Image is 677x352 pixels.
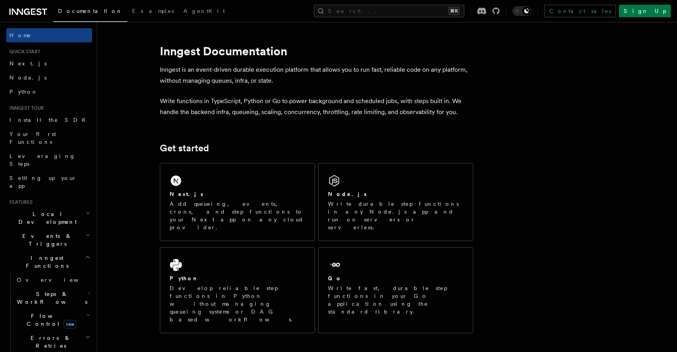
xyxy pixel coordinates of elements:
[160,163,315,241] a: Next.jsAdd queueing, events, crons, and step functions to your Next app on any cloud provider.
[17,277,98,283] span: Overview
[6,210,85,226] span: Local Development
[63,320,76,328] span: new
[9,175,77,189] span: Setting up your app
[6,199,33,205] span: Features
[6,229,92,251] button: Events & Triggers
[314,5,464,17] button: Search...⌘K
[160,44,473,58] h1: Inngest Documentation
[14,334,85,350] span: Errors & Retries
[449,7,460,15] kbd: ⌘K
[160,143,209,154] a: Get started
[14,309,92,331] button: Flow Controlnew
[9,117,91,123] span: Install the SDK
[9,153,76,167] span: Leveraging Steps
[6,149,92,171] a: Leveraging Steps
[179,2,230,21] a: AgentKit
[170,284,305,323] p: Develop reliable step functions in Python without managing queueing systems or DAG based workflows.
[9,31,31,39] span: Home
[6,171,92,193] a: Setting up your app
[512,6,531,16] button: Toggle dark mode
[6,251,92,273] button: Inngest Functions
[14,290,87,306] span: Steps & Workflows
[127,2,179,21] a: Examples
[6,113,92,127] a: Install the SDK
[6,71,92,85] a: Node.js
[328,284,463,316] p: Write fast, durable step functions in your Go application using the standard library.
[328,200,463,231] p: Write durable step functions in any Node.js app and run on servers or serverless.
[318,247,473,333] a: GoWrite fast, durable step functions in your Go application using the standard library.
[6,232,85,248] span: Events & Triggers
[544,5,616,17] a: Contact sales
[183,8,225,14] span: AgentKit
[170,190,203,198] h2: Next.js
[14,273,92,287] a: Overview
[6,85,92,99] a: Python
[160,247,315,333] a: PythonDevelop reliable step functions in Python without managing queueing systems or DAG based wo...
[9,89,38,95] span: Python
[170,200,305,231] p: Add queueing, events, crons, and step functions to your Next app on any cloud provider.
[9,74,47,81] span: Node.js
[14,312,86,328] span: Flow Control
[9,131,56,145] span: Your first Functions
[9,60,47,67] span: Next.js
[6,127,92,149] a: Your first Functions
[328,190,367,198] h2: Node.js
[6,49,40,55] span: Quick start
[6,28,92,42] a: Home
[619,5,671,17] a: Sign Up
[6,207,92,229] button: Local Development
[6,105,44,111] span: Inngest tour
[6,56,92,71] a: Next.js
[318,163,473,241] a: Node.jsWrite durable step functions in any Node.js app and run on servers or serverless.
[170,274,199,282] h2: Python
[328,274,342,282] h2: Go
[160,64,473,86] p: Inngest is an event-driven durable execution platform that allows you to run fast, reliable code ...
[58,8,123,14] span: Documentation
[14,287,92,309] button: Steps & Workflows
[132,8,174,14] span: Examples
[53,2,127,22] a: Documentation
[6,254,85,270] span: Inngest Functions
[160,96,473,118] p: Write functions in TypeScript, Python or Go to power background and scheduled jobs, with steps bu...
